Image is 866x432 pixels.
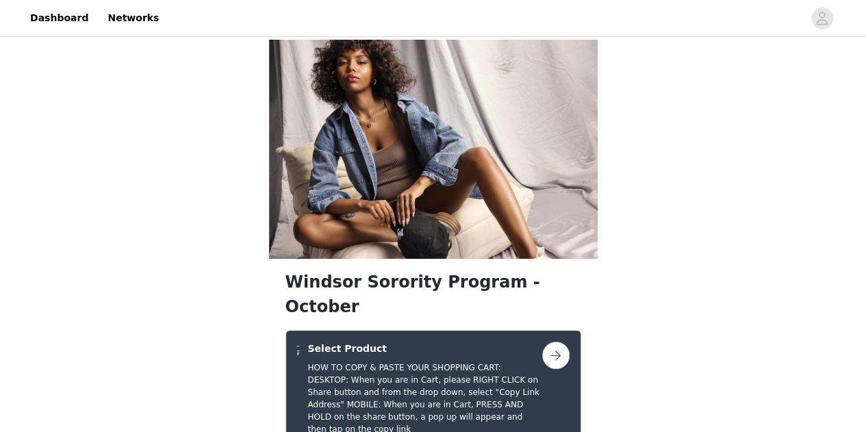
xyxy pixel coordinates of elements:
[307,342,542,356] h4: Select Product
[22,3,97,34] a: Dashboard
[815,8,828,29] div: avatar
[99,3,167,34] a: Networks
[269,40,598,259] img: campaign image
[285,270,581,319] h1: Windsor Sorority Program - October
